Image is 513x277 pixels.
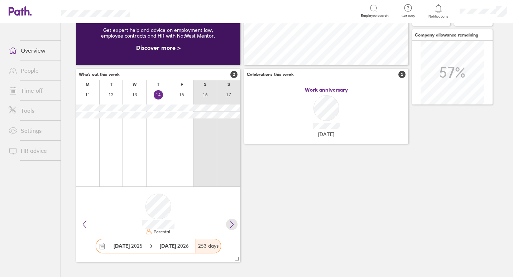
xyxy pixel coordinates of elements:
span: [DATE] [318,131,334,137]
a: People [3,63,61,78]
div: Get expert help and advice on employment law, employee contracts and HR with NatWest Mentor. [82,21,235,44]
span: Get help [397,14,420,18]
span: Celebrations this week [247,72,294,77]
span: Company allowance remaining [415,33,478,38]
span: Employee search [361,14,389,18]
span: Who's out this week [79,72,120,77]
div: Parental [152,229,170,234]
div: F [181,82,183,87]
a: Discover more > [136,44,181,51]
div: T [110,82,112,87]
span: Work anniversary [305,87,348,93]
span: Notifications [427,14,450,19]
span: 2025 [114,243,143,249]
a: Time off [3,83,61,98]
span: 1 [398,71,406,78]
a: Overview [3,43,61,58]
a: Notifications [427,4,450,19]
a: Tools [3,103,61,118]
div: T [157,82,159,87]
span: 2026 [160,243,189,249]
div: S [204,82,206,87]
strong: [DATE] [160,243,177,249]
div: Search [149,8,167,14]
strong: [DATE] [114,243,130,249]
div: M [86,82,90,87]
span: 2 [230,71,238,78]
div: W [133,82,137,87]
div: 253 days [196,239,221,253]
a: HR advice [3,144,61,158]
div: S [227,82,230,87]
a: Settings [3,123,61,138]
